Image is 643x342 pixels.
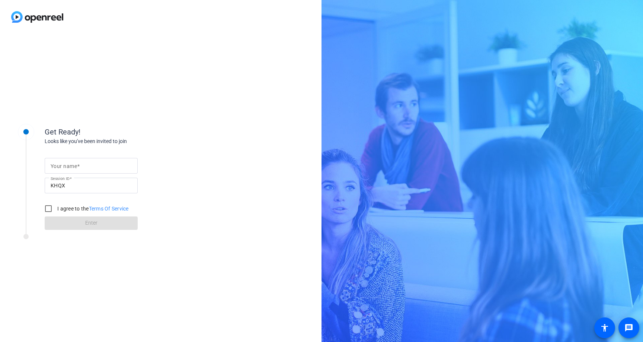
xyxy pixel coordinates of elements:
mat-label: Session ID [51,176,70,181]
div: Looks like you've been invited to join [45,137,193,145]
div: Get Ready! [45,126,193,137]
mat-icon: accessibility [600,323,609,332]
a: Terms Of Service [89,206,129,212]
mat-icon: message [624,323,633,332]
label: I agree to the [56,205,129,212]
mat-label: Your name [51,163,77,169]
